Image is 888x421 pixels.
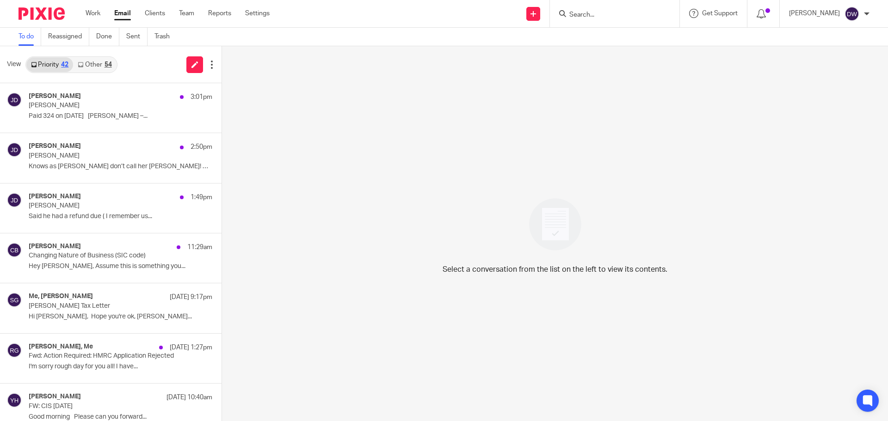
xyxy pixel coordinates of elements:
p: [PERSON_NAME] [29,152,176,160]
img: svg%3E [7,193,22,207]
h4: [PERSON_NAME] [29,142,81,150]
h4: [PERSON_NAME] [29,92,81,100]
img: svg%3E [7,243,22,257]
div: 42 [61,61,68,68]
p: Fwd: Action Required: HMRC Application Rejected [29,352,176,360]
p: 2:50pm [191,142,212,152]
p: [DATE] 1:27pm [170,343,212,352]
p: FW: CIS [DATE] [29,403,176,410]
h4: [PERSON_NAME] [29,393,81,401]
a: Email [114,9,131,18]
img: svg%3E [7,142,22,157]
p: Knows as [PERSON_NAME] don’t call her [PERSON_NAME]! One of... [29,163,212,171]
a: Done [96,28,119,46]
a: Priority42 [26,57,73,72]
a: Team [179,9,194,18]
p: Good morning Please can you forward... [29,413,212,421]
img: Pixie [18,7,65,20]
a: Other54 [73,57,116,72]
p: 1:49pm [191,193,212,202]
img: image [523,192,587,256]
p: [PERSON_NAME] Tax Letter [29,302,176,310]
a: To do [18,28,41,46]
a: Reports [208,9,231,18]
p: [DATE] 10:40am [166,393,212,402]
h4: [PERSON_NAME] [29,193,81,201]
p: [PERSON_NAME] [789,9,840,18]
a: Work [86,9,100,18]
p: [PERSON_NAME] [29,102,176,110]
p: I'm sorry rough day for you all! I have... [29,363,212,371]
h4: [PERSON_NAME] [29,243,81,250]
a: Settings [245,9,270,18]
a: Clients [145,9,165,18]
a: Sent [126,28,148,46]
img: svg%3E [7,343,22,358]
p: Paid 324 on [DATE] [PERSON_NAME] –... [29,112,212,120]
span: View [7,60,21,69]
img: svg%3E [7,92,22,107]
p: Hey [PERSON_NAME], Assume this is something you... [29,262,212,270]
p: Hi [PERSON_NAME], Hope you're ok, [PERSON_NAME]... [29,313,212,321]
p: Select a conversation from the list on the left to view its contents. [443,264,667,275]
p: Changing Nature of Business (SIC code) [29,252,176,260]
p: [PERSON_NAME] [29,202,176,210]
input: Search [568,11,652,19]
img: svg%3E [845,6,859,21]
span: Get Support [702,10,738,17]
a: Trash [154,28,177,46]
a: Reassigned [48,28,89,46]
p: 11:29am [187,243,212,252]
p: 3:01pm [191,92,212,102]
p: Said he had a refund due ( I remember us... [29,213,212,220]
div: 54 [105,61,112,68]
h4: Me, [PERSON_NAME] [29,293,93,300]
img: svg%3E [7,393,22,408]
h4: [PERSON_NAME], Me [29,343,93,351]
img: svg%3E [7,293,22,307]
p: [DATE] 9:17pm [170,293,212,302]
